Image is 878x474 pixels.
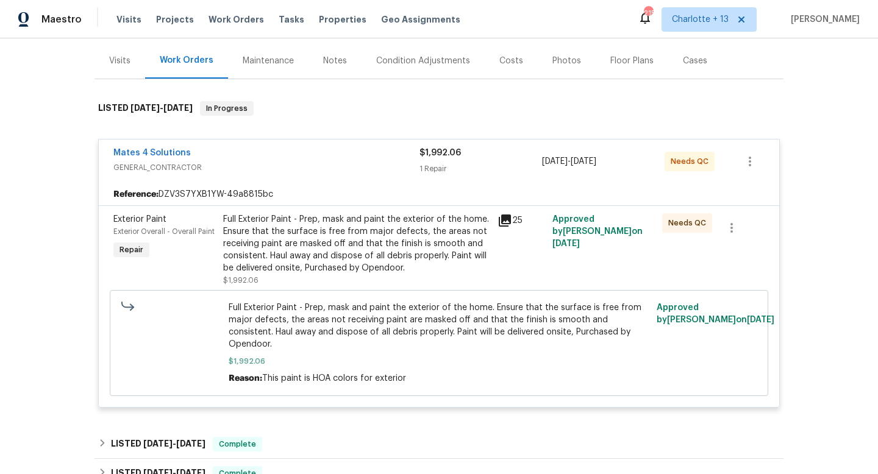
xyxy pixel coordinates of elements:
span: Work Orders [209,13,264,26]
div: Floor Plans [610,55,654,67]
div: 1 Repair [419,163,542,175]
div: LISTED [DATE]-[DATE]In Progress [95,89,783,128]
span: Properties [319,13,366,26]
span: Repair [115,244,148,256]
span: Visits [116,13,141,26]
span: In Progress [201,102,252,115]
span: Charlotte + 13 [672,13,729,26]
div: 25 [498,213,545,228]
span: Needs QC [671,155,713,168]
span: Full Exterior Paint - Prep, mask and paint the exterior of the home. Ensure that the surface is f... [229,302,650,350]
div: Full Exterior Paint - Prep, mask and paint the exterior of the home. Ensure that the surface is f... [223,213,490,274]
span: - [130,104,193,112]
span: Exterior Paint [113,215,166,224]
span: [PERSON_NAME] [786,13,860,26]
div: Cases [683,55,707,67]
div: DZV3S7YXB1YW-49a8815bc [99,183,779,205]
b: Reference: [113,188,159,200]
span: $1,992.06 [229,355,650,367]
div: Work Orders [160,54,213,66]
span: - [542,155,596,168]
span: Approved by [PERSON_NAME] on [552,215,643,248]
span: This paint is HOA colors for exterior [262,374,406,383]
span: Reason: [229,374,262,383]
div: Photos [552,55,581,67]
span: [DATE] [747,316,774,324]
div: Visits [109,55,130,67]
span: [DATE] [542,157,568,166]
span: [DATE] [552,239,580,248]
span: [DATE] [571,157,596,166]
span: $1,992.06 [419,149,461,157]
span: [DATE] [143,439,173,448]
div: 215 [644,7,652,19]
div: Costs [499,55,523,67]
span: [DATE] [163,104,193,112]
span: Approved by [PERSON_NAME] on [657,303,774,324]
h6: LISTED [98,101,193,116]
span: Maestro [41,13,82,26]
span: [DATE] [176,439,205,448]
span: Tasks [279,15,304,24]
span: $1,992.06 [223,277,259,284]
h6: LISTED [111,437,205,451]
div: Maintenance [243,55,294,67]
div: LISTED [DATE]-[DATE]Complete [95,430,783,459]
span: Geo Assignments [381,13,460,26]
span: Complete [214,438,261,450]
span: Needs QC [668,217,711,229]
span: Exterior Overall - Overall Paint [113,228,215,235]
span: - [143,439,205,448]
div: Notes [323,55,347,67]
div: Condition Adjustments [376,55,470,67]
a: Mates 4 Solutions [113,149,191,157]
span: GENERAL_CONTRACTOR [113,161,419,174]
span: Projects [156,13,194,26]
span: [DATE] [130,104,160,112]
